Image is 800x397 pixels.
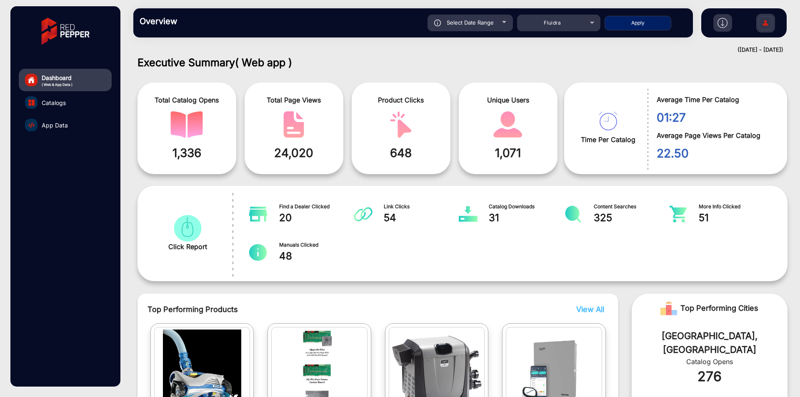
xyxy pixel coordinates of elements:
[19,91,112,114] a: Catalogs
[489,210,564,225] span: 31
[251,144,337,162] span: 24,020
[147,304,499,315] span: Top Performing Products
[279,241,355,249] span: Manuals Clicked
[125,46,783,54] div: ([DATE] - [DATE])
[137,56,787,69] h1: Executive Summary
[19,69,112,91] a: Dashboard( Web & App Data )
[465,95,551,105] span: Unique Users
[564,206,582,222] img: catalog
[144,95,230,105] span: Total Catalog Opens
[35,10,95,52] img: vmg-logo
[140,16,256,26] h3: Overview
[680,300,758,317] span: Top Performing Cities
[699,210,774,225] span: 51
[669,206,687,222] img: catalog
[28,100,35,106] img: catalog
[384,203,459,210] span: Link Clicks
[544,20,561,26] span: Fluidra
[277,111,310,138] img: catalog
[42,121,68,130] span: App Data
[28,122,35,128] img: catalog
[358,95,444,105] span: Product Clicks
[574,304,602,315] button: View All
[358,144,444,162] span: 648
[644,367,775,387] div: 276
[605,16,671,30] button: Apply
[657,145,775,162] span: 22.50
[657,130,775,140] span: Average Page Views Per Catalog
[168,242,207,252] span: Click Report
[42,98,66,107] span: Catalogs
[660,300,677,317] img: Rank image
[465,144,551,162] span: 1,071
[644,329,775,357] div: [GEOGRAPHIC_DATA], [GEOGRAPHIC_DATA]
[434,20,441,26] img: icon
[492,111,524,138] img: catalog
[489,203,564,210] span: Catalog Downloads
[594,210,669,225] span: 325
[699,203,774,210] span: More Info Clicked
[251,95,337,105] span: Total Page Views
[42,73,72,82] span: Dashboard
[459,206,477,222] img: catalog
[576,305,604,314] span: View All
[757,10,774,39] img: Sign%20Up.svg
[279,203,355,210] span: Find a Dealer Clicked
[144,144,230,162] span: 1,336
[279,249,355,264] span: 48
[385,111,417,138] img: catalog
[249,244,267,261] img: catalog
[594,203,669,210] span: Content Searches
[354,206,372,222] img: catalog
[170,111,203,138] img: catalog
[171,215,204,242] img: catalog
[19,114,112,136] a: App Data
[644,357,775,367] div: Catalog Opens
[447,19,494,26] span: Select Date Range
[717,18,727,28] img: h2download.svg
[599,112,617,130] img: catalog
[235,56,292,69] span: ( Web app )
[384,210,459,225] span: 54
[249,206,267,222] img: catalog
[657,109,775,126] span: 01:27
[42,82,72,87] span: ( Web & App Data )
[27,76,35,84] img: home
[279,210,355,225] span: 20
[657,95,775,105] span: Average Time Per Catalog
